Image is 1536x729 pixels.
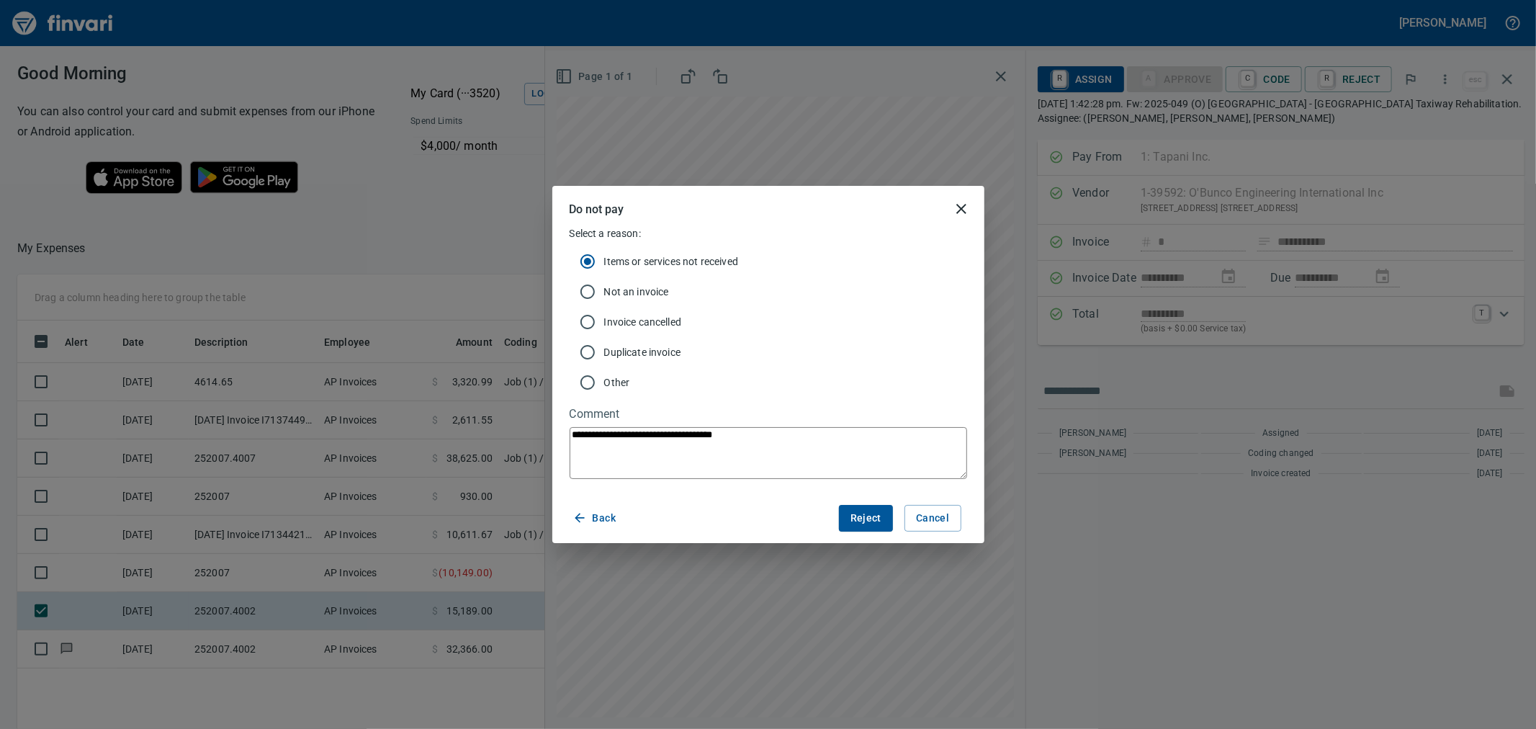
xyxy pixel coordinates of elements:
[570,367,967,398] div: Other
[575,509,616,527] span: Back
[604,375,956,390] span: Other
[570,505,622,532] button: Back
[570,228,641,239] span: Select a reason:
[916,509,949,527] span: Cancel
[570,277,967,307] div: Not an invoice
[604,285,956,299] span: Not an invoice
[570,307,967,337] div: Invoice cancelled
[839,505,893,532] button: Reject
[570,246,967,277] div: Items or services not received
[604,254,956,269] span: Items or services not received
[850,509,881,527] span: Reject
[570,337,967,367] div: Duplicate invoice
[604,315,956,329] span: Invoice cancelled
[904,505,961,532] button: Cancel
[570,202,624,217] h5: Do not pay
[570,408,967,420] label: Comment
[604,345,956,359] span: Duplicate invoice
[944,192,979,226] button: close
